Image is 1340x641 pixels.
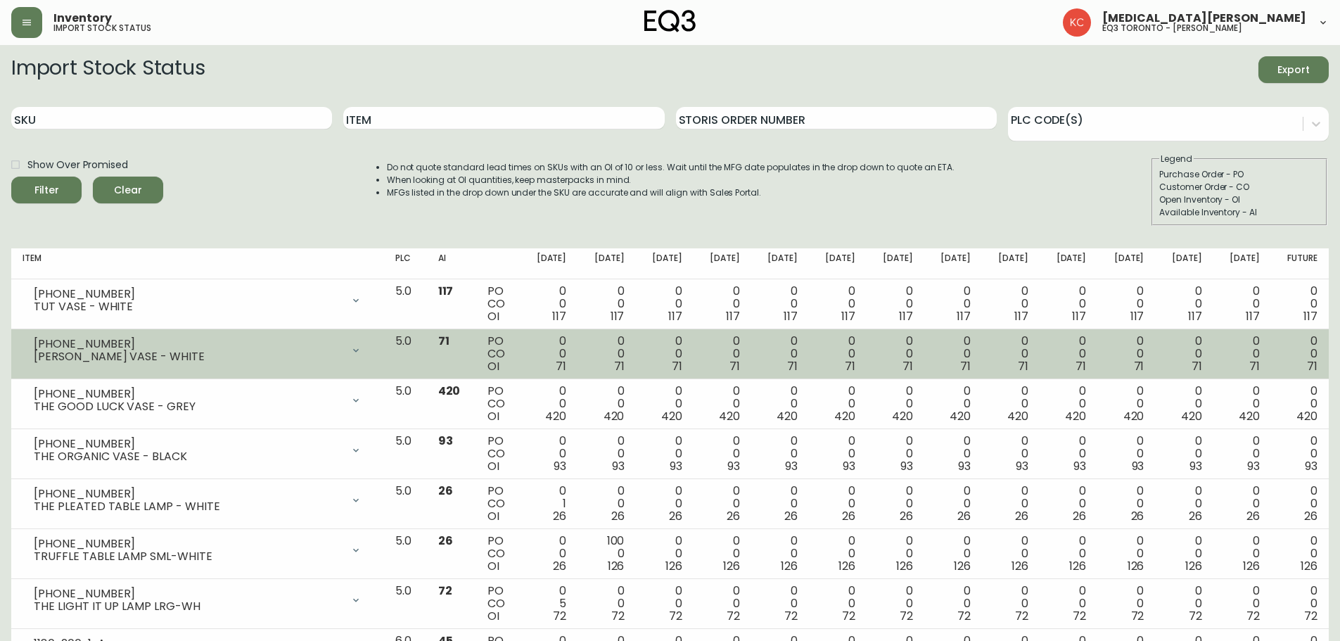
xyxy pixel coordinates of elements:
[438,333,449,349] span: 71
[1051,485,1086,523] div: 0 0
[646,535,682,573] div: 0 0
[1159,193,1320,206] div: Open Inventory - OI
[1303,308,1317,324] span: 117
[723,558,740,574] span: 126
[34,550,342,563] div: TRUFFLE TABLE LAMP SML-WHITE
[1304,508,1317,524] span: 26
[1159,206,1320,219] div: Available Inventory - AI
[1097,248,1155,279] th: [DATE]
[614,358,625,374] span: 71
[545,408,566,424] span: 420
[1134,358,1144,374] span: 71
[384,379,426,429] td: 5.0
[762,435,798,473] div: 0 0
[993,285,1028,323] div: 0 0
[820,485,855,523] div: 0 0
[23,385,373,416] div: [PHONE_NUMBER]THE GOOD LUCK VASE - GREY
[1282,535,1317,573] div: 0 0
[726,308,740,324] span: 117
[936,385,971,423] div: 0 0
[34,488,342,500] div: [PHONE_NUMBER]
[608,558,625,574] span: 126
[1016,458,1028,474] span: 93
[1181,408,1202,424] span: 420
[809,248,867,279] th: [DATE]
[646,485,682,523] div: 0 0
[694,248,751,279] th: [DATE]
[1192,358,1202,374] span: 71
[1304,608,1317,624] span: 72
[785,458,798,474] span: 93
[487,385,509,423] div: PO CO
[27,158,128,172] span: Show Over Promised
[487,308,499,324] span: OI
[1282,285,1317,323] div: 0 0
[34,500,342,513] div: THE PLEATED TABLE LAMP - WHITE
[531,285,566,323] div: 0 0
[820,385,855,423] div: 0 0
[34,450,342,463] div: THE ORGANIC VASE - BLACK
[900,458,913,474] span: 93
[1271,248,1329,279] th: Future
[34,388,342,400] div: [PHONE_NUMBER]
[11,56,205,83] h2: Import Stock Status
[668,308,682,324] span: 117
[669,608,682,624] span: 72
[487,508,499,524] span: OI
[842,608,855,624] span: 72
[1282,585,1317,623] div: 0 0
[1051,285,1086,323] div: 0 0
[820,535,855,573] div: 0 0
[553,558,566,574] span: 26
[487,458,499,474] span: OI
[1131,608,1144,624] span: 72
[34,400,342,413] div: THE GOOD LUCK VASE - GREY
[896,558,913,574] span: 126
[1166,285,1201,323] div: 0 0
[34,588,342,600] div: [PHONE_NUMBER]
[438,383,461,399] span: 420
[1166,385,1201,423] div: 0 0
[1109,385,1144,423] div: 0 0
[670,458,682,474] span: 93
[820,435,855,473] div: 0 0
[900,608,913,624] span: 72
[1159,181,1320,193] div: Customer Order - CO
[993,435,1028,473] div: 0 0
[604,408,625,424] span: 420
[23,285,373,316] div: [PHONE_NUMBER]TUT VASE - WHITE
[878,385,913,423] div: 0 0
[34,438,342,450] div: [PHONE_NUMBER]
[1109,535,1144,573] div: 0 0
[384,279,426,329] td: 5.0
[556,358,566,374] span: 71
[936,335,971,373] div: 0 0
[842,508,855,524] span: 26
[34,288,342,300] div: [PHONE_NUMBER]
[781,558,798,574] span: 126
[1185,558,1202,574] span: 126
[384,329,426,379] td: 5.0
[1109,335,1144,373] div: 0 0
[531,485,566,523] div: 0 1
[589,435,624,473] div: 0 0
[93,177,163,203] button: Clear
[11,177,82,203] button: Filter
[993,335,1028,373] div: 0 0
[1225,435,1260,473] div: 0 0
[1282,385,1317,423] div: 0 0
[838,558,855,574] span: 126
[487,285,509,323] div: PO CO
[1109,285,1144,323] div: 0 0
[957,508,971,524] span: 26
[53,13,112,24] span: Inventory
[1225,385,1260,423] div: 0 0
[1258,56,1329,83] button: Export
[665,558,682,574] span: 126
[611,508,625,524] span: 26
[727,608,740,624] span: 72
[1225,285,1260,323] div: 0 0
[438,483,453,499] span: 26
[23,535,373,566] div: [PHONE_NUMBER]TRUFFLE TABLE LAMP SML-WHITE
[646,335,682,373] div: 0 0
